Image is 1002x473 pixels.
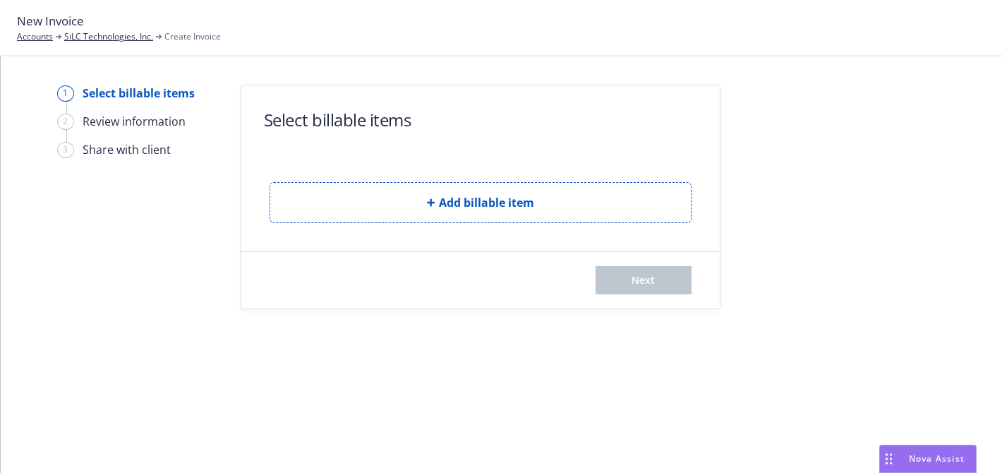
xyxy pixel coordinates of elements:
[164,30,221,43] span: Create Invoice
[880,445,898,472] div: Drag to move
[596,266,692,294] button: Next
[879,445,977,473] button: Nova Assist
[83,113,186,130] div: Review information
[439,194,534,211] span: Add billable item
[83,85,195,102] div: Select billable items
[17,12,84,30] span: New Invoice
[57,114,74,130] div: 2
[909,453,965,465] span: Nova Assist
[64,30,153,43] a: SiLC Technologies, Inc.
[270,182,692,223] button: Add billable item
[17,30,53,43] a: Accounts
[57,85,74,102] div: 1
[632,273,655,287] span: Next
[83,141,171,158] div: Share with client
[264,108,411,131] h1: Select billable items
[57,142,74,158] div: 3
